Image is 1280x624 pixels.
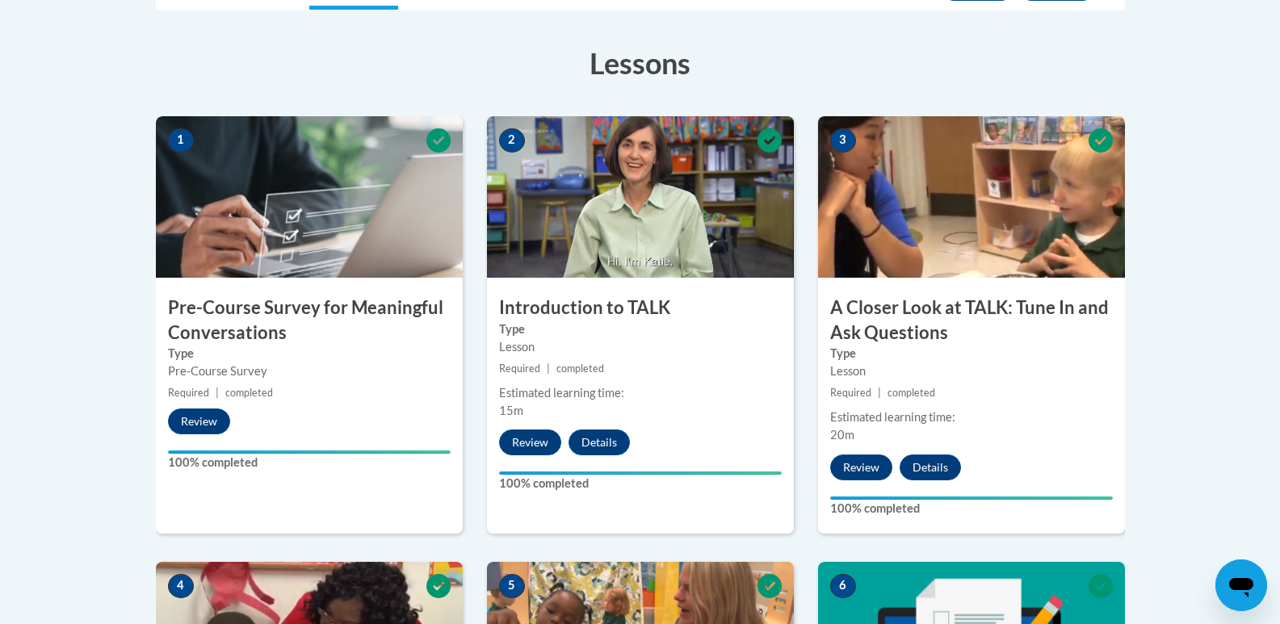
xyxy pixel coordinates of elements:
label: 100% completed [830,500,1113,517]
span: Required [830,387,871,399]
div: Lesson [499,338,782,356]
label: Type [168,345,451,362]
img: Course Image [818,116,1125,278]
button: Details [569,429,630,455]
span: 3 [830,128,856,153]
button: Review [168,408,230,434]
span: completed [888,387,935,399]
span: Required [168,387,209,399]
span: | [216,387,219,399]
div: Estimated learning time: [499,384,782,402]
span: completed [556,362,604,375]
div: Lesson [830,362,1113,380]
label: 100% completed [168,454,451,471]
span: | [878,387,881,399]
div: Your progress [499,471,782,475]
div: Estimated learning time: [830,408,1113,426]
h3: Lessons [156,43,1125,83]
iframe: Button to launch messaging window [1215,559,1267,611]
img: Course Image [156,116,463,278]
h3: A Closer Look at TALK: Tune In and Ask Questions [818,295,1125,346]
span: 1 [168,128,194,153]
h3: Pre-Course Survey for Meaningful Conversations [156,295,463,346]
span: 15m [499,404,523,417]
label: Type [499,320,782,338]
img: Course Image [487,116,794,278]
h3: Introduction to TALK [487,295,794,320]
span: completed [225,387,273,399]
button: Review [499,429,561,455]
span: Required [499,362,540,375]
span: 4 [168,574,194,598]
button: Details [900,454,961,480]
div: Your progress [168,450,451,454]
span: | [547,362,550,375]
span: 5 [499,574,525,598]
span: 20m [830,428,854,442]
button: Review [830,454,892,480]
label: 100% completed [499,475,782,492]
div: Pre-Course Survey [168,362,451,380]
span: 6 [830,574,856,598]
div: Your progress [830,496,1113,500]
label: Type [830,345,1113,362]
span: 2 [499,128,525,153]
